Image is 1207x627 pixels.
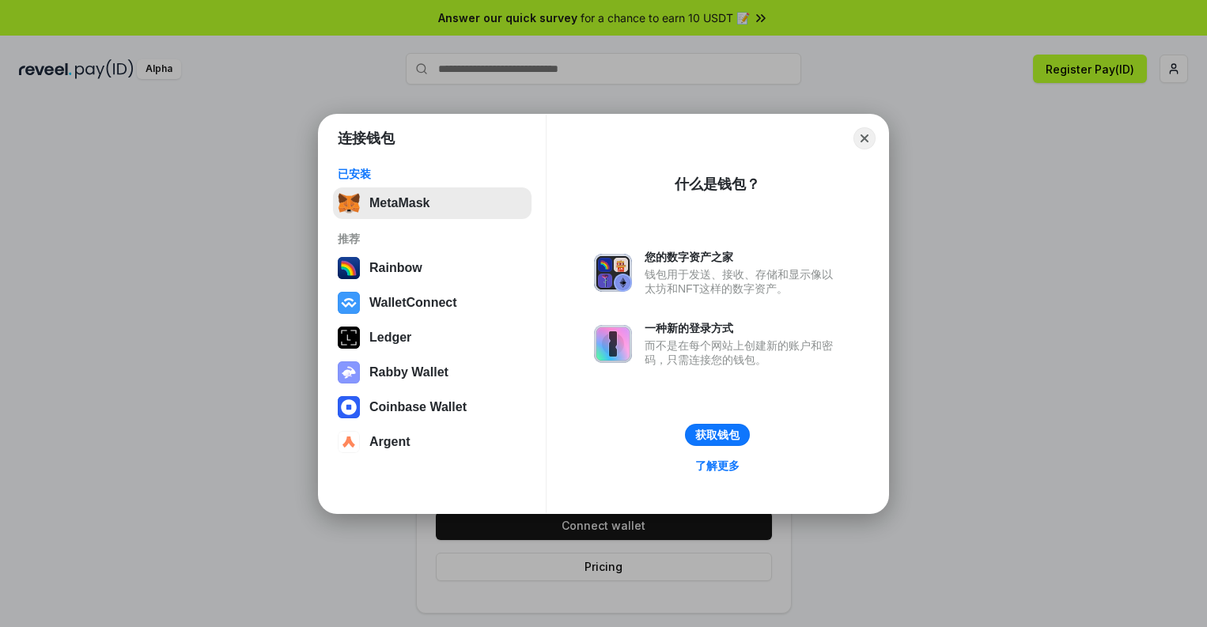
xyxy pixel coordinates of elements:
div: 什么是钱包？ [675,175,760,194]
button: 获取钱包 [685,424,750,446]
img: svg+xml,%3Csvg%20width%3D%2228%22%20height%3D%2228%22%20viewBox%3D%220%200%2028%2028%22%20fill%3D... [338,292,360,314]
button: Ledger [333,322,532,353]
div: Rainbow [369,261,422,275]
div: 已安装 [338,167,527,181]
button: MetaMask [333,187,532,219]
img: svg+xml,%3Csvg%20xmlns%3D%22http%3A%2F%2Fwww.w3.org%2F2000%2Fsvg%22%20width%3D%2228%22%20height%3... [338,327,360,349]
div: 了解更多 [695,459,740,473]
div: Ledger [369,330,411,345]
img: svg+xml,%3Csvg%20width%3D%22120%22%20height%3D%22120%22%20viewBox%3D%220%200%20120%20120%22%20fil... [338,257,360,279]
div: 一种新的登录方式 [645,321,841,335]
div: 推荐 [338,232,527,246]
img: svg+xml,%3Csvg%20xmlns%3D%22http%3A%2F%2Fwww.w3.org%2F2000%2Fsvg%22%20fill%3D%22none%22%20viewBox... [338,361,360,383]
img: svg+xml,%3Csvg%20xmlns%3D%22http%3A%2F%2Fwww.w3.org%2F2000%2Fsvg%22%20fill%3D%22none%22%20viewBox... [594,325,632,363]
div: WalletConnect [369,296,457,310]
img: svg+xml,%3Csvg%20width%3D%2228%22%20height%3D%2228%22%20viewBox%3D%220%200%2028%2028%22%20fill%3D... [338,396,360,418]
button: Rabby Wallet [333,357,532,388]
div: Argent [369,435,411,449]
h1: 连接钱包 [338,129,395,148]
button: WalletConnect [333,287,532,319]
button: Close [853,127,876,149]
div: 而不是在每个网站上创建新的账户和密码，只需连接您的钱包。 [645,338,841,367]
div: MetaMask [369,196,429,210]
button: Coinbase Wallet [333,391,532,423]
div: 您的数字资产之家 [645,250,841,264]
div: 获取钱包 [695,428,740,442]
a: 了解更多 [686,455,749,476]
div: Rabby Wallet [369,365,448,380]
img: svg+xml,%3Csvg%20xmlns%3D%22http%3A%2F%2Fwww.w3.org%2F2000%2Fsvg%22%20fill%3D%22none%22%20viewBox... [594,254,632,292]
div: 钱包用于发送、接收、存储和显示像以太坊和NFT这样的数字资产。 [645,267,841,296]
button: Rainbow [333,252,532,284]
img: svg+xml,%3Csvg%20width%3D%2228%22%20height%3D%2228%22%20viewBox%3D%220%200%2028%2028%22%20fill%3D... [338,431,360,453]
img: svg+xml,%3Csvg%20fill%3D%22none%22%20height%3D%2233%22%20viewBox%3D%220%200%2035%2033%22%20width%... [338,192,360,214]
div: Coinbase Wallet [369,400,467,414]
button: Argent [333,426,532,458]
